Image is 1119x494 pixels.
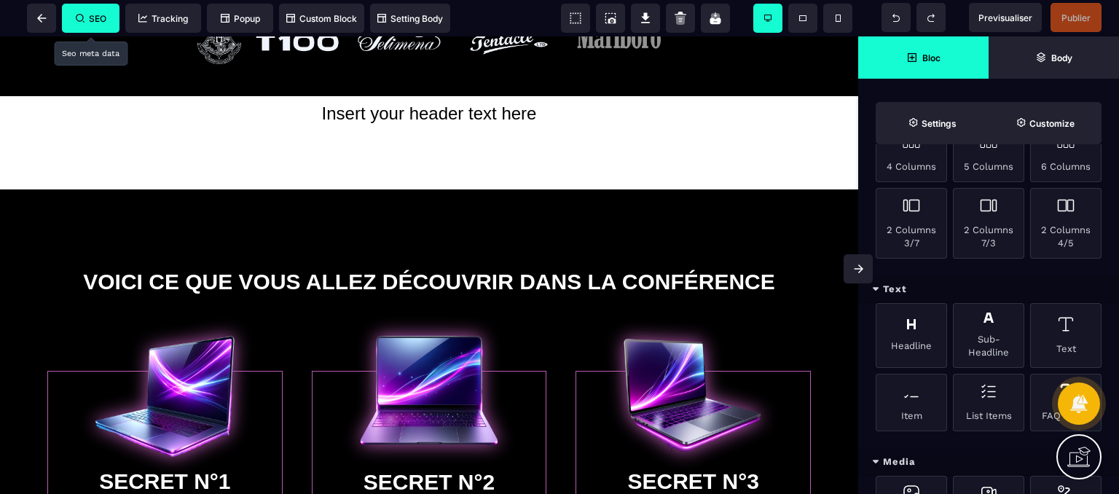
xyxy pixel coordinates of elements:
div: FAQ Items [1030,374,1102,431]
div: Text [1030,303,1102,368]
span: Open Style Manager [989,102,1102,144]
span: Open Layer Manager [989,36,1119,79]
span: SEO [76,13,106,24]
span: Screenshot [596,4,625,33]
div: Item [876,374,947,431]
strong: Customize [1029,118,1075,129]
div: Headline [876,303,947,368]
span: Publier [1061,12,1091,23]
div: Media [858,449,1119,476]
img: 51f7962d17d357c6f5fa68dcac75e719_79104e27-cc41-49bf-bcae-f3bb634e4771_2.png [95,299,235,420]
span: View components [561,4,590,33]
div: Text [858,276,1119,303]
h1: SECRET N°1 [55,431,275,460]
span: Custom Block [286,13,357,24]
div: List Items [953,374,1024,431]
div: 6 Columns [1030,125,1102,182]
div: 5 Columns [953,125,1024,182]
span: Popup [221,13,260,24]
span: Setting Body [377,13,443,24]
strong: Body [1051,52,1072,63]
div: 2 Columns 7/3 [953,188,1024,259]
h1: VOICI CE QUE VOUS ALLEZ DÉCOUVRIR DANS LA CONFÉRENCE [22,204,836,287]
strong: Settings [922,118,957,129]
span: Tracking [138,13,188,24]
img: 14b331a65757309afec692c0b01f7b90_sd2.png [623,299,763,415]
span: Settings [876,102,989,144]
strong: Bloc [922,52,941,63]
h1: SECRET N°2 [320,431,539,460]
span: Open Blocks [858,36,989,79]
div: 4 Columns [876,125,947,182]
span: Previsualiser [978,12,1032,23]
img: 14b331a65757309afec692c0b01f7b90_sd.png [359,299,499,409]
div: 2 Columns 4/5 [1030,188,1102,259]
h1: SECRET N°3 [584,431,803,460]
div: 2 Columns 3/7 [876,188,947,259]
span: Preview [969,3,1042,32]
div: Sub-Headline [953,303,1024,368]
